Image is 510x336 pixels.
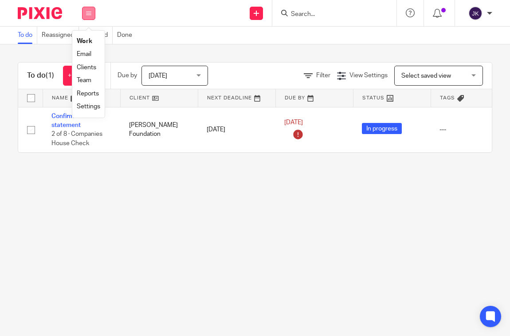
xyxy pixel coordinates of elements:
[77,77,91,83] a: Team
[349,72,388,79] span: View Settings
[63,66,102,86] a: + Add task
[42,27,79,44] a: Reassigned
[316,72,330,79] span: Filter
[284,119,303,126] span: [DATE]
[51,113,88,128] a: Confirmation statement
[468,6,483,20] img: svg%3E
[117,27,137,44] a: Done
[51,131,102,146] span: 2 of 8 · Companies House Check
[440,95,455,100] span: Tags
[120,107,198,152] td: [PERSON_NAME] Foundation
[77,38,92,44] a: Work
[149,73,167,79] span: [DATE]
[77,51,91,57] a: Email
[198,107,275,152] td: [DATE]
[290,11,370,19] input: Search
[118,71,137,80] p: Due by
[362,123,402,134] span: In progress
[439,125,499,134] div: ---
[18,7,62,19] img: Pixie
[77,91,99,97] a: Reports
[83,27,113,44] a: Snoozed
[46,72,54,79] span: (1)
[77,103,100,110] a: Settings
[18,27,37,44] a: To do
[401,73,451,79] span: Select saved view
[27,71,54,80] h1: To do
[77,64,96,71] a: Clients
